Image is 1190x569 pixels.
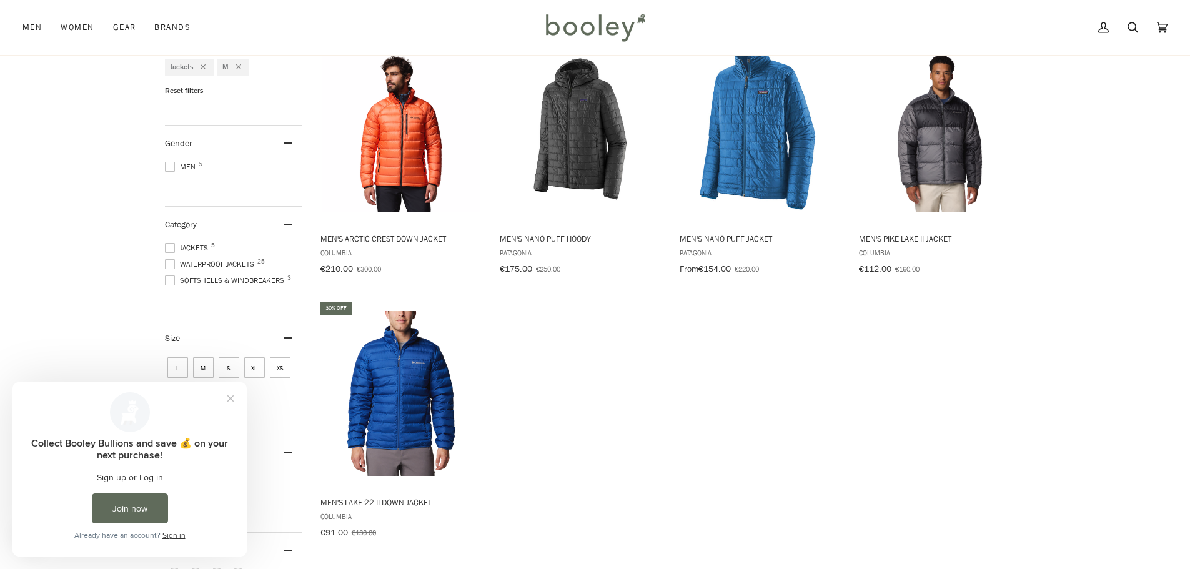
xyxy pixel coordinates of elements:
a: Men's Nano Puff Jacket [678,36,843,279]
div: Remove filter: M [229,62,241,72]
img: Booley [540,9,650,46]
img: Columbia Men's Pike Lake II Jacket City Grey / Shark- Booley Galway [857,47,1023,212]
span: €112.00 [859,263,891,275]
span: Reset filters [165,86,203,96]
div: Remove filter: Jackets [193,62,206,72]
span: Size: M [193,357,214,378]
a: Men's Arctic Crest Down Jacket [319,36,484,279]
span: Columbia [859,247,1021,258]
span: €220.00 [735,264,759,274]
span: €250.00 [536,264,560,274]
span: Columbia [320,247,482,258]
span: Men's Pike Lake II Jacket [859,233,1021,244]
span: Men's Nano Puff Hoody [500,233,662,244]
span: Women [61,21,94,34]
span: €91.00 [320,527,348,538]
img: Columbia Men's Lake 22 II Down Jacket Mountain Blue - Booley Galway [319,311,484,477]
img: Patagonia Men's Nano Puff Hoody Forge Grey - Booley Galway [498,47,663,212]
span: Size: XL [244,357,265,378]
span: M [222,62,229,72]
span: €175.00 [500,263,532,275]
span: Men's Lake 22 II Down Jacket [320,497,482,508]
a: Men's Nano Puff Hoody [498,36,663,279]
span: Patagonia [500,247,662,258]
span: €300.00 [357,264,381,274]
span: Men's Nano Puff Jacket [680,233,841,244]
span: 5 [211,242,215,249]
span: Softshells & Windbreakers [165,275,288,286]
a: Men's Pike Lake II Jacket [857,36,1023,279]
span: Gender [165,137,192,149]
span: Men [22,21,42,34]
span: Jackets [165,242,212,254]
span: €154.00 [698,263,731,275]
span: €130.00 [352,527,376,538]
span: Men's Arctic Crest Down Jacket [320,233,482,244]
img: Patagonia Men's Nano Puff Jacket Endless Blue - Booley Galway [678,47,843,212]
span: Waterproof Jackets [165,259,258,270]
span: €210.00 [320,263,353,275]
span: Size [165,332,180,344]
li: Reset filters [165,86,302,96]
span: Size: L [167,357,188,378]
span: Men [165,161,199,172]
iframe: Loyalty program pop-up with offers and actions [12,382,247,557]
a: Men's Lake 22 II Down Jacket [319,300,484,542]
span: Category [165,219,197,230]
span: Patagonia [680,247,841,258]
span: 5 [199,161,202,167]
span: Size: XS [270,357,290,378]
span: 3 [287,275,291,281]
span: From [680,263,698,275]
div: 30% off [320,302,352,315]
span: €160.00 [895,264,920,274]
span: Brands [154,21,191,34]
span: Jackets [170,62,193,72]
span: 25 [257,259,265,265]
span: Size: S [219,357,239,378]
span: Columbia [320,511,482,522]
span: Gear [113,21,136,34]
